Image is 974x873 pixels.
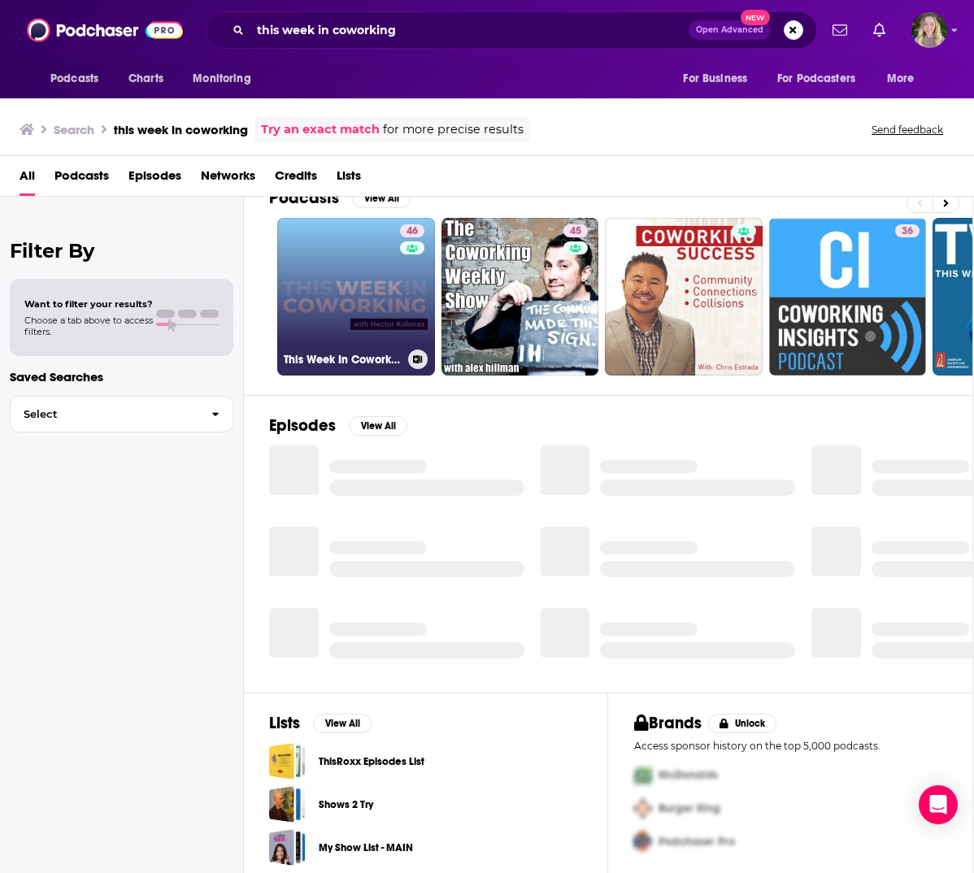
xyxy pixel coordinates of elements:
[708,714,777,733] button: Unlock
[269,713,300,733] h2: Lists
[383,120,524,139] span: for more precise results
[11,409,198,419] span: Select
[39,63,120,94] button: open menu
[181,63,272,94] button: open menu
[767,63,879,94] button: open menu
[269,188,339,208] h2: Podcasts
[206,11,817,49] div: Search podcasts, credits, & more...
[911,12,947,48] img: User Profile
[284,353,402,367] h3: This Week In Coworking
[441,218,599,376] a: 45
[54,163,109,196] a: Podcasts
[319,753,424,771] a: ThisRoxx Episodes List
[769,218,927,376] a: 36
[683,67,747,90] span: For Business
[628,758,659,792] img: First Pro Logo
[261,120,380,139] a: Try an exact match
[634,713,702,733] h2: Brands
[349,416,407,436] button: View All
[672,63,767,94] button: open menu
[277,218,435,376] a: 46This Week In Coworking
[114,122,248,137] h3: this week in coworking
[319,796,373,814] a: Shows 2 Try
[10,396,233,432] button: Select
[911,12,947,48] button: Show profile menu
[563,224,588,237] a: 45
[269,415,407,436] a: EpisodesView All
[193,67,250,90] span: Monitoring
[54,122,94,137] h3: Search
[10,239,233,263] h2: Filter By
[400,224,424,237] a: 46
[118,63,173,94] a: Charts
[741,10,770,25] span: New
[128,67,163,90] span: Charts
[867,16,892,44] a: Show notifications dropdown
[250,17,689,43] input: Search podcasts, credits, & more...
[269,415,336,436] h2: Episodes
[826,16,854,44] a: Show notifications dropdown
[313,714,372,733] button: View All
[887,67,915,90] span: More
[659,835,735,849] span: Podchaser Pro
[269,786,306,823] a: Shows 2 Try
[876,63,935,94] button: open menu
[628,825,659,858] img: Third Pro Logo
[50,67,98,90] span: Podcasts
[634,740,946,752] p: Access sponsor history on the top 5,000 podcasts.
[902,224,913,240] span: 36
[895,224,920,237] a: 36
[659,768,718,782] span: McDonalds
[319,839,413,857] a: My Show List - MAIN
[628,792,659,825] img: Second Pro Logo
[275,163,317,196] a: Credits
[128,163,181,196] a: Episodes
[777,67,855,90] span: For Podcasters
[27,15,183,46] img: Podchaser - Follow, Share and Rate Podcasts
[10,369,233,384] p: Saved Searches
[20,163,35,196] a: All
[269,829,306,866] a: My Show List - MAIN
[689,20,771,40] button: Open AdvancedNew
[269,188,411,208] a: PodcastsView All
[407,224,418,240] span: 46
[696,26,763,34] span: Open Advanced
[570,224,581,240] span: 45
[919,785,958,824] div: Open Intercom Messenger
[269,743,306,780] a: ThisRoxx Episodes List
[201,163,255,196] a: Networks
[24,298,153,310] span: Want to filter your results?
[24,315,153,337] span: Choose a tab above to access filters.
[911,12,947,48] span: Logged in as lauren19365
[269,713,372,733] a: ListsView All
[337,163,361,196] a: Lists
[659,801,720,815] span: Burger King
[352,189,411,208] button: View All
[867,123,948,137] button: Send feedback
